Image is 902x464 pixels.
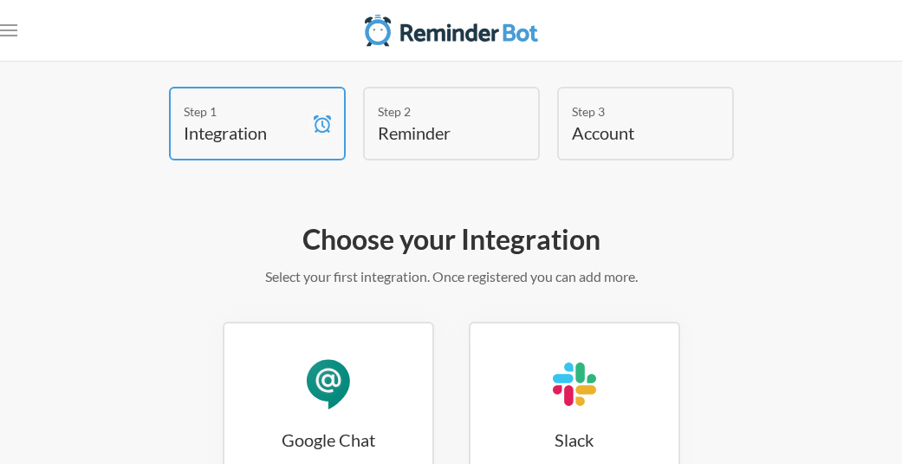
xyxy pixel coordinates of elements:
[184,121,305,145] h4: Integration
[378,121,499,145] h4: Reminder
[378,102,499,121] div: Step 2
[572,121,693,145] h4: Account
[184,102,305,121] div: Step 1
[365,13,538,48] img: Reminder Bot
[470,428,678,452] h3: Slack
[224,428,432,452] h3: Google Chat
[52,266,850,287] p: Select your first integration. Once registered you can add more.
[52,221,850,258] h2: Choose your Integration
[572,102,693,121] div: Step 3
